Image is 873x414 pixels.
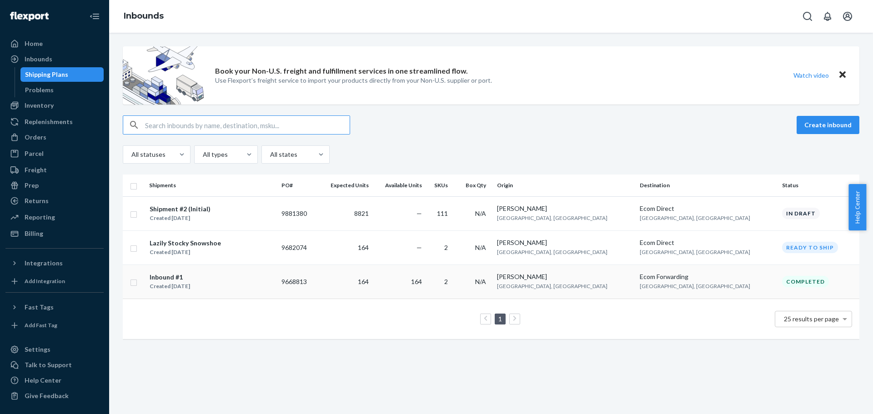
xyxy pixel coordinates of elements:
[5,130,104,145] a: Orders
[497,315,504,323] a: Page 1 is your current page
[25,277,65,285] div: Add Integration
[25,133,46,142] div: Orders
[838,7,857,25] button: Open account menu
[5,98,104,113] a: Inventory
[782,242,838,253] div: Ready to ship
[124,11,164,21] a: Inbounds
[640,249,750,255] span: [GEOGRAPHIC_DATA], [GEOGRAPHIC_DATA]
[797,116,859,134] button: Create inbound
[636,175,779,196] th: Destination
[5,115,104,129] a: Replenishments
[455,175,493,196] th: Box Qty
[5,373,104,388] a: Help Center
[215,76,492,85] p: Use Flexport’s freight service to import your products directly from your Non-U.S. supplier or port.
[798,7,817,25] button: Open Search Box
[5,210,104,224] a: Reporting
[145,116,350,134] input: Search inbounds by name, destination, msku...
[497,238,632,247] div: [PERSON_NAME]
[116,3,171,30] ol: breadcrumbs
[640,283,750,289] span: [GEOGRAPHIC_DATA], [GEOGRAPHIC_DATA]
[25,259,63,268] div: Integrations
[25,196,49,205] div: Returns
[150,273,190,282] div: Inbound #1
[25,165,47,175] div: Freight
[25,39,43,48] div: Home
[150,214,211,223] div: Created [DATE]
[5,342,104,357] a: Settings
[202,150,203,159] input: All types
[130,150,131,159] input: All statuses
[25,101,54,110] div: Inventory
[25,55,52,64] div: Inbounds
[25,213,55,222] div: Reporting
[25,85,54,95] div: Problems
[278,264,317,299] td: 9668813
[150,248,221,257] div: Created [DATE]
[5,146,104,161] a: Parcel
[411,278,422,285] span: 164
[426,175,455,196] th: SKUs
[150,282,190,291] div: Created [DATE]
[25,70,68,79] div: Shipping Plans
[25,149,44,158] div: Parcel
[640,238,775,247] div: Ecom Direct
[416,244,422,251] span: —
[475,244,486,251] span: N/A
[372,175,426,196] th: Available Units
[25,376,61,385] div: Help Center
[278,230,317,264] td: 9682074
[5,274,104,289] a: Add Integration
[437,209,448,217] span: 111
[85,7,104,25] button: Close Navigation
[25,181,39,190] div: Prep
[5,300,104,314] button: Fast Tags
[475,278,486,285] span: N/A
[640,272,775,281] div: Ecom Forwarding
[5,226,104,241] a: Billing
[25,229,43,238] div: Billing
[640,214,750,221] span: [GEOGRAPHIC_DATA], [GEOGRAPHIC_DATA]
[20,6,39,15] span: Chat
[782,208,820,219] div: In draft
[497,283,607,289] span: [GEOGRAPHIC_DATA], [GEOGRAPHIC_DATA]
[358,244,369,251] span: 164
[640,204,775,213] div: Ecom Direct
[788,69,835,82] button: Watch video
[5,52,104,66] a: Inbounds
[848,184,866,230] button: Help Center
[497,272,632,281] div: [PERSON_NAME]
[493,175,636,196] th: Origin
[10,12,49,21] img: Flexport logo
[150,205,211,214] div: Shipment #2 (Initial)
[25,321,57,329] div: Add Fast Tag
[20,83,104,97] a: Problems
[5,163,104,177] a: Freight
[215,66,468,76] p: Book your Non-U.S. freight and fulfillment services in one streamlined flow.
[354,209,369,217] span: 8821
[5,358,104,372] button: Talk to Support
[269,150,270,159] input: All states
[416,209,422,217] span: —
[25,360,72,369] div: Talk to Support
[25,303,54,312] div: Fast Tags
[20,67,104,82] a: Shipping Plans
[5,36,104,51] a: Home
[784,315,839,323] span: 25 results per page
[278,196,317,230] td: 9881380
[5,389,104,403] button: Give Feedback
[317,175,372,196] th: Expected Units
[782,276,829,287] div: Completed
[497,204,632,213] div: [PERSON_NAME]
[278,175,317,196] th: PO#
[5,318,104,333] a: Add Fast Tag
[497,214,607,221] span: [GEOGRAPHIC_DATA], [GEOGRAPHIC_DATA]
[444,244,448,251] span: 2
[145,175,278,196] th: Shipments
[25,117,73,126] div: Replenishments
[837,69,848,82] button: Close
[25,391,69,400] div: Give Feedback
[5,194,104,208] a: Returns
[358,278,369,285] span: 164
[5,178,104,193] a: Prep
